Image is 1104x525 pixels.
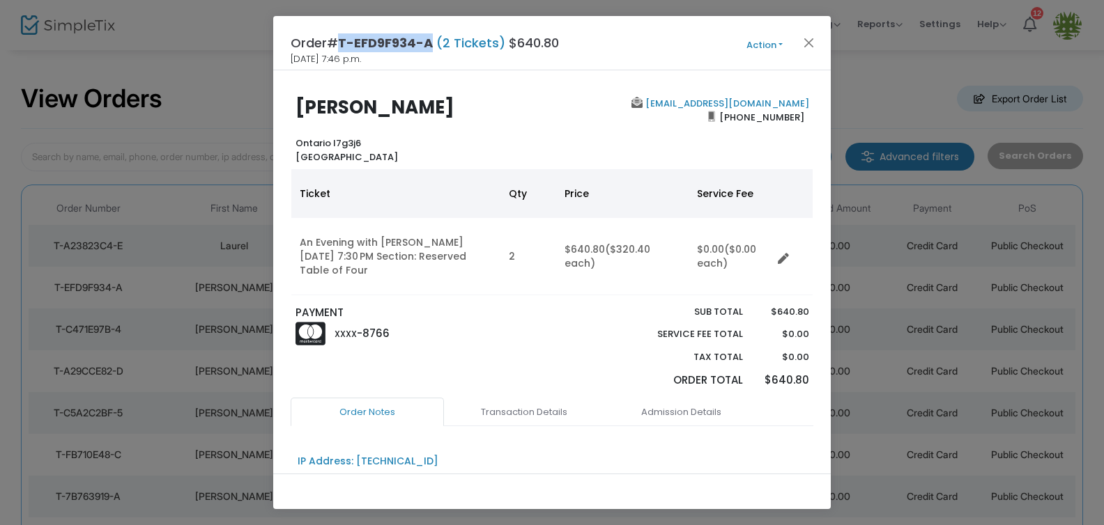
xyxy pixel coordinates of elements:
[556,218,689,295] td: $640.80
[556,169,689,218] th: Price
[624,327,743,341] p: Service Fee Total
[723,38,806,53] button: Action
[643,97,809,110] a: [EMAIL_ADDRESS][DOMAIN_NAME]
[715,106,809,128] span: [PHONE_NUMBER]
[298,454,438,469] div: IP Address: [TECHNICAL_ID]
[756,373,808,389] p: $640.80
[291,33,559,52] h4: Order# $640.80
[433,34,509,52] span: (2 Tickets)
[604,398,758,427] a: Admission Details
[697,242,756,270] span: ($0.00 each)
[756,305,808,319] p: $640.80
[624,373,743,389] p: Order Total
[291,218,500,295] td: An Evening with [PERSON_NAME] [DATE] 7:30 PM Section: Reserved Table of Four
[624,350,743,364] p: Tax Total
[756,350,808,364] p: $0.00
[624,305,743,319] p: Sub total
[291,52,361,66] span: [DATE] 7:46 p.m.
[291,169,500,218] th: Ticket
[357,326,390,340] span: -8766
[296,305,546,321] p: PAYMENT
[500,218,556,295] td: 2
[689,169,772,218] th: Service Fee
[291,169,813,295] div: Data table
[335,328,357,340] span: XXXX
[756,327,808,341] p: $0.00
[291,398,444,427] a: Order Notes
[500,169,556,218] th: Qty
[447,398,601,427] a: Transaction Details
[338,34,433,52] span: T-EFD9F934-A
[565,242,650,270] span: ($320.40 each)
[296,136,398,164] b: Ontario l7g3j6 [GEOGRAPHIC_DATA]
[800,33,818,52] button: Close
[689,218,772,295] td: $0.00
[296,95,454,120] b: [PERSON_NAME]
